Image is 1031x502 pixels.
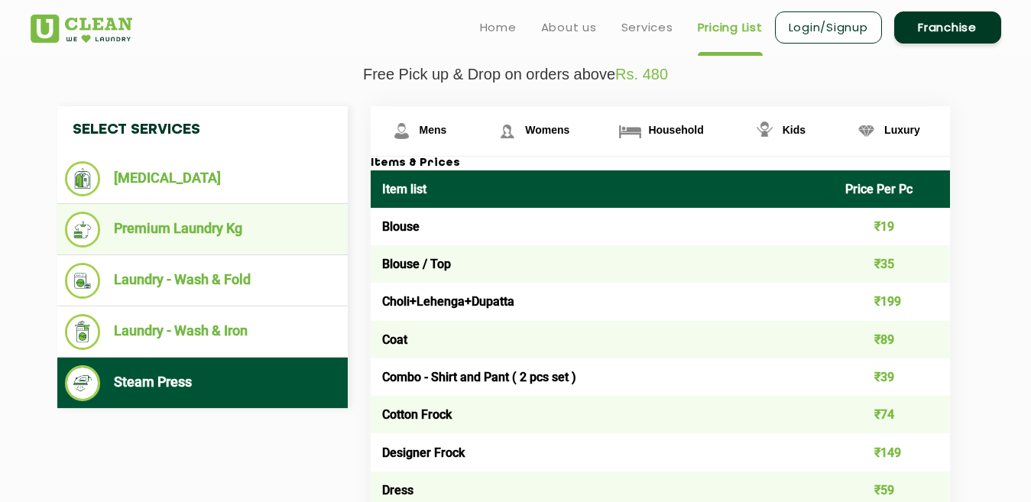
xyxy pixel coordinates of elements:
span: Household [648,124,703,136]
th: Price Per Pc [834,170,950,208]
a: Franchise [894,11,1001,44]
th: Item list [371,170,835,208]
img: Laundry - Wash & Iron [65,314,101,350]
img: Household [617,118,644,144]
p: Free Pick up & Drop on orders above [31,66,1001,83]
a: Services [621,18,673,37]
a: Pricing List [698,18,763,37]
td: ₹89 [834,321,950,358]
span: Luxury [884,124,920,136]
a: About us [541,18,597,37]
h4: Select Services [57,106,348,154]
td: Choli+Lehenga+Dupatta [371,283,835,320]
td: ₹39 [834,358,950,396]
a: Home [480,18,517,37]
img: Mens [388,118,415,144]
td: ₹35 [834,245,950,283]
span: Womens [525,124,569,136]
td: Designer Frock [371,433,835,471]
td: ₹74 [834,396,950,433]
img: Womens [494,118,520,144]
img: Kids [751,118,778,144]
span: Rs. 480 [615,66,668,83]
td: Blouse / Top [371,245,835,283]
td: ₹199 [834,283,950,320]
img: Dry Cleaning [65,161,101,196]
span: Kids [783,124,806,136]
td: Coat [371,321,835,358]
td: Blouse [371,208,835,245]
li: Premium Laundry Kg [65,212,340,248]
img: Steam Press [65,365,101,401]
td: ₹19 [834,208,950,245]
img: Laundry - Wash & Fold [65,263,101,299]
td: Combo - Shirt and Pant ( 2 pcs set ) [371,358,835,396]
li: [MEDICAL_DATA] [65,161,340,196]
td: ₹149 [834,433,950,471]
li: Laundry - Wash & Iron [65,314,340,350]
td: Cotton Frock [371,396,835,433]
li: Steam Press [65,365,340,401]
span: Mens [420,124,447,136]
img: Luxury [853,118,880,144]
a: Login/Signup [775,11,882,44]
li: Laundry - Wash & Fold [65,263,340,299]
h3: Items & Prices [371,157,950,170]
img: UClean Laundry and Dry Cleaning [31,15,132,43]
img: Premium Laundry Kg [65,212,101,248]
